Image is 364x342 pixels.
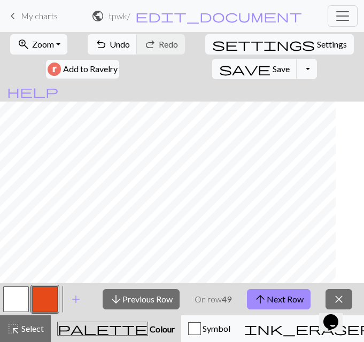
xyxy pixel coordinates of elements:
span: close [332,292,345,307]
span: Add to Ravelry [63,63,118,76]
span: edit_document [135,9,302,24]
span: Settings [317,38,347,51]
button: Zoom [10,34,67,55]
button: Toggle navigation [328,5,358,27]
button: SettingsSettings [205,34,354,55]
span: help [7,84,58,99]
span: arrow_downward [110,292,122,307]
button: Add to Ravelry [46,60,119,79]
a: My charts [6,7,58,25]
span: Zoom [32,39,54,49]
button: Undo [88,34,137,55]
span: save [219,61,270,76]
button: Save [212,59,297,79]
button: Symbol [181,315,237,342]
iframe: chat widget [319,299,353,331]
span: keyboard_arrow_left [6,9,19,24]
p: On row [195,293,231,306]
button: Previous Row [103,289,180,309]
strong: 49 [222,294,231,304]
button: Colour [51,315,181,342]
span: My charts [21,11,58,21]
span: palette [58,321,148,336]
span: Colour [148,324,175,334]
span: settings [212,37,315,52]
span: Undo [110,39,130,49]
span: Save [273,64,290,74]
h2: tpwk / tpwk [109,11,130,21]
span: highlight_alt [7,321,20,336]
span: zoom_in [17,37,30,52]
button: Next Row [247,289,311,309]
span: undo [95,37,107,52]
i: Settings [212,38,315,51]
span: Select [20,323,44,333]
span: arrow_upward [254,292,267,307]
span: public [91,9,104,24]
img: Ravelry [48,63,61,76]
span: add [69,292,82,307]
span: Symbol [201,323,230,333]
